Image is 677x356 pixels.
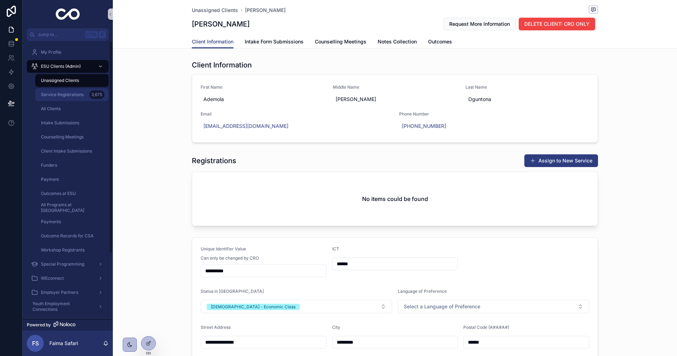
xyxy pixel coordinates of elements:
span: Special Programming [41,261,84,267]
span: Can only be changed by CRO [201,255,259,261]
span: Unassigned Clients [41,78,79,83]
a: Client Intake Submissions [35,145,109,158]
span: Select a Language of Preference [404,303,480,310]
span: Intake Submissions [41,120,79,126]
a: All Programs at [GEOGRAPHIC_DATA] [35,201,109,214]
span: Middle Name [333,84,457,90]
a: [PERSON_NAME] [245,7,286,14]
span: Request More Information [449,20,510,28]
span: Jump to... [38,32,83,37]
a: My Profile [27,46,109,59]
span: Funders [41,162,57,168]
span: ESU Clients (Admin) [41,64,81,69]
a: Funders [35,159,109,172]
p: Faima Safari [49,340,78,347]
span: Powered by [27,322,51,328]
span: Email [201,111,391,117]
a: ESU Clients (Admin) [27,60,109,73]
a: First NameAdemolaMiddle Name[PERSON_NAME]Last NameOguntonaEmail[EMAIL_ADDRESS][DOMAIN_NAME]Phone ... [192,75,598,142]
a: WEconnect [27,272,109,285]
a: Outcome Records for CSA [35,230,109,242]
span: Client Intake Submissions [41,148,92,154]
span: ICT [332,246,339,251]
span: Notes Collection [378,38,417,45]
a: Outcomes at ESU [35,187,109,200]
span: Oguntona [468,96,586,103]
span: Outcome Records for CSA [41,233,93,239]
a: Unassigned Clients [192,7,238,14]
a: Youth Employment Connections [27,300,109,313]
span: WEconnect [41,275,64,281]
span: Postal Code (A#A#A#) [463,325,509,330]
span: Payments [41,219,61,225]
span: First Name [201,84,324,90]
span: FS [32,339,39,348]
img: App logo [56,8,80,20]
button: Request More Information [443,18,516,30]
a: Workshop Registrants [35,244,109,256]
span: All Clients [41,106,61,112]
span: City [332,325,340,330]
span: All Programs at [GEOGRAPHIC_DATA] [41,202,102,213]
a: Intake Form Submissions [245,35,304,49]
button: Jump to...CtrlK [27,28,109,41]
span: Client Information [192,38,233,45]
span: Status in [GEOGRAPHIC_DATA] [201,289,264,294]
span: Ademola [203,96,322,103]
a: Outcomes [428,35,452,49]
span: Language of Preference [398,289,447,294]
div: [DEMOGRAPHIC_DATA] - Economic Class [211,304,295,310]
a: Counselling Meetings [35,131,109,143]
span: Outcomes at ESU [41,191,76,196]
div: scrollable content [23,41,113,319]
span: [PERSON_NAME] [336,96,454,103]
span: Workshop Registrants [41,247,85,253]
span: DELETE CLIENT: CRO ONLY [524,20,590,28]
a: Payments [35,215,109,228]
span: Phone Number [399,111,589,117]
div: 3,675 [89,90,104,99]
span: Unique Identifier Value [201,246,246,251]
span: Employer Partners [41,290,78,295]
button: Assign to New Service [524,154,598,167]
a: Client Information [192,35,233,49]
span: Ctrl [85,31,98,38]
span: Youth Employment Connections [32,301,92,312]
span: Street Address [201,325,231,330]
h2: No items could be found [362,195,428,203]
a: Payment [35,173,109,186]
a: Notes Collection [378,35,417,49]
button: DELETE CLIENT: CRO ONLY [519,18,595,30]
span: My Profile [41,49,61,55]
h1: [PERSON_NAME] [192,19,250,29]
span: K [99,32,105,37]
a: Unassigned Clients [35,74,109,87]
span: Outcomes [428,38,452,45]
a: Counselling Meetings [315,35,366,49]
button: Select Button [201,300,392,313]
button: Select Button [398,300,589,313]
a: Powered by [23,319,113,331]
a: [EMAIL_ADDRESS][DOMAIN_NAME] [203,123,288,130]
span: Counselling Meetings [315,38,366,45]
a: Special Programming [27,258,109,271]
span: Payment [41,177,59,182]
h1: Client Information [192,60,252,70]
span: Counselling Meetings [41,134,84,140]
a: Intake Submissions [35,117,109,129]
a: [PHONE_NUMBER] [402,123,446,130]
span: Service Registrations [41,92,84,97]
span: Intake Form Submissions [245,38,304,45]
a: Employer Partners [27,286,109,299]
a: Service Registrations3,675 [35,88,109,101]
h1: Registrations [192,156,236,166]
a: All Clients [35,102,109,115]
span: Last Name [465,84,589,90]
